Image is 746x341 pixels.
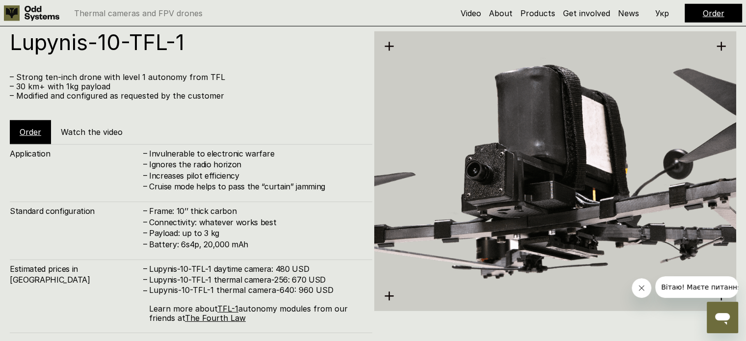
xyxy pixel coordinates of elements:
[149,239,362,250] h4: Battery: 6s4p, 20,000 mAh
[20,127,41,137] a: Order
[143,238,147,249] h4: –
[149,263,362,274] h4: Lupynis-10-TFL-1 daytime camera: 480 USD
[143,227,147,238] h4: –
[143,274,147,285] h4: –
[10,263,142,286] h4: Estimated prices in [GEOGRAPHIC_DATA]
[149,286,362,323] p: Lupynis-10-TFL-1 thermal camera-640: 960 USD Learn more about autonomy modules from our friends at
[6,7,90,15] span: Вітаю! Маєте питання?
[10,73,362,82] p: – Strong ten-inch drone with level 1 autonomy from TFL
[632,278,651,298] iframe: Close message
[149,181,362,192] h4: Cruise mode helps to pass the “curtain” jamming
[520,8,555,18] a: Products
[10,148,142,159] h4: Application
[149,159,362,170] h4: Ignores the radio horizon
[143,148,147,158] h4: –
[143,169,147,180] h4: –
[149,170,362,181] h4: Increases pilot efficiency
[185,313,246,323] a: The Fourth Law
[217,304,238,314] a: TFL-1
[143,205,147,216] h4: –
[149,206,362,216] h4: Frame: 10’’ thick carbon
[655,9,669,17] p: Укр
[655,276,738,298] iframe: Message from company
[143,216,147,227] h4: –
[703,8,724,18] a: Order
[149,274,362,285] h4: Lupynis-10-TFL-1 thermal camera-256: 670 USD
[489,8,513,18] a: About
[563,8,610,18] a: Get involved
[143,181,147,191] h4: –
[74,9,203,17] p: Thermal cameras and FPV drones
[10,82,362,91] p: – 30 km+ with 1kg payload
[143,158,147,169] h4: –
[618,8,639,18] a: News
[10,31,362,53] h1: Lupynis-10-TFL-1
[707,302,738,333] iframe: Button to launch messaging window
[143,263,147,274] h4: –
[10,91,362,101] p: – Modified and configured as requested by the customer
[143,285,147,296] h4: –
[461,8,481,18] a: Video
[149,148,362,159] h4: Invulnerable to electronic warfare
[10,206,142,216] h4: Standard configuration
[149,228,362,238] h4: Payload: up to 3 kg
[149,217,362,228] h4: Connectivity: whatever works best
[61,127,123,137] h5: Watch the video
